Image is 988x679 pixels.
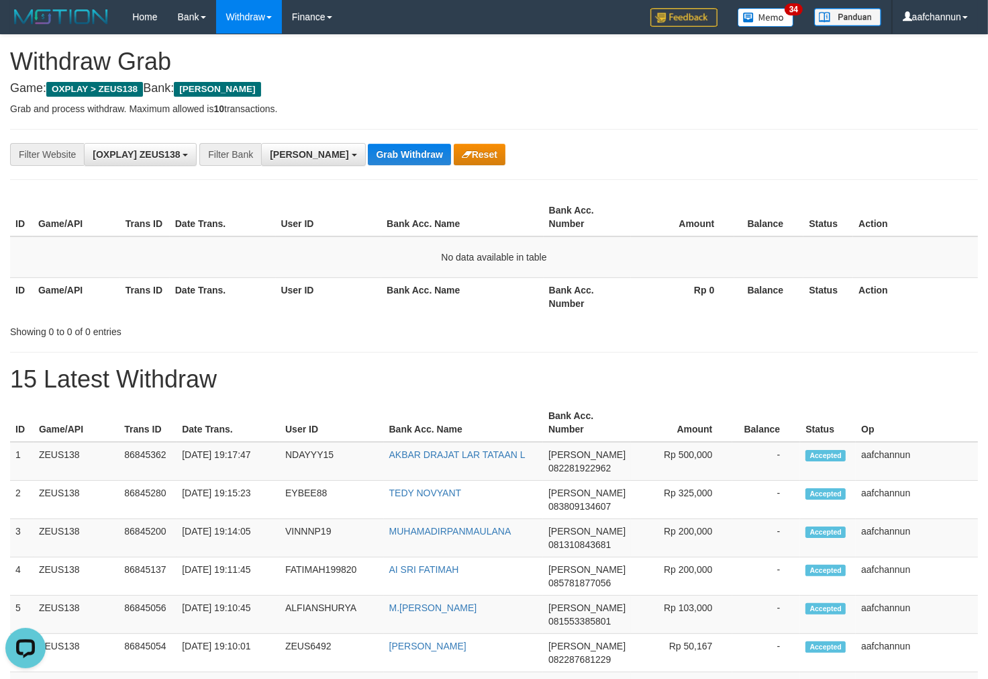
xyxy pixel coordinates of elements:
[10,7,112,27] img: MOTION_logo.png
[814,8,881,26] img: panduan.png
[177,634,280,672] td: [DATE] 19:10:01
[803,277,853,316] th: Status
[803,198,853,236] th: Status
[856,481,978,519] td: aafchannun
[548,654,611,665] span: Copy 082287681229 to clipboard
[548,526,626,537] span: [PERSON_NAME]
[548,501,611,512] span: Copy 083809134607 to clipboard
[119,634,177,672] td: 86845054
[34,442,119,481] td: ZEUS138
[631,442,732,481] td: Rp 500,000
[732,596,800,634] td: -
[10,277,33,316] th: ID
[368,144,450,165] button: Grab Withdraw
[389,449,526,460] a: AKBAR DRAJAT LAR TATAAN L
[732,442,800,481] td: -
[389,641,466,651] a: [PERSON_NAME]
[213,103,224,114] strong: 10
[548,564,626,575] span: [PERSON_NAME]
[34,596,119,634] td: ZEUS138
[119,596,177,634] td: 86845056
[544,198,631,236] th: Bank Acc. Number
[10,366,978,393] h1: 15 Latest Withdraw
[276,198,382,236] th: User ID
[177,442,280,481] td: [DATE] 19:17:47
[84,143,197,166] button: [OXPLAY] ZEUS138
[280,481,384,519] td: EYBEE88
[10,320,401,338] div: Showing 0 to 0 of 0 entries
[119,442,177,481] td: 86845362
[856,596,978,634] td: aafchannun
[10,198,33,236] th: ID
[732,634,800,672] td: -
[119,519,177,557] td: 86845200
[734,277,803,316] th: Balance
[548,602,626,613] span: [PERSON_NAME]
[34,519,119,557] td: ZEUS138
[631,277,735,316] th: Rp 0
[34,634,119,672] td: ZEUS138
[177,481,280,519] td: [DATE] 19:15:23
[805,565,846,576] span: Accepted
[177,404,280,442] th: Date Trans.
[119,404,177,442] th: Trans ID
[280,519,384,557] td: VINNNP19
[261,143,365,166] button: [PERSON_NAME]
[454,144,505,165] button: Reset
[280,557,384,596] td: FATIMAH199820
[631,198,735,236] th: Amount
[33,198,120,236] th: Game/API
[174,82,260,97] span: [PERSON_NAME]
[548,463,611,473] span: Copy 082281922962 to clipboard
[732,557,800,596] td: -
[856,442,978,481] td: aafchannun
[170,277,276,316] th: Date Trans.
[800,404,856,442] th: Status
[631,634,732,672] td: Rp 50,167
[170,198,276,236] th: Date Trans.
[10,102,978,116] p: Grab and process withdraw. Maximum allowed is transactions.
[199,143,261,166] div: Filter Bank
[738,8,794,27] img: Button%20Memo.svg
[548,449,626,460] span: [PERSON_NAME]
[853,198,978,236] th: Action
[650,8,718,27] img: Feedback.jpg
[856,519,978,557] td: aafchannun
[34,481,119,519] td: ZEUS138
[548,539,611,550] span: Copy 081310843681 to clipboard
[853,277,978,316] th: Action
[280,404,384,442] th: User ID
[389,488,462,498] a: TEDY NOVYANT
[120,198,170,236] th: Trans ID
[548,578,611,588] span: Copy 085781877056 to clipboard
[10,442,34,481] td: 1
[548,641,626,651] span: [PERSON_NAME]
[805,527,846,538] span: Accepted
[33,277,120,316] th: Game/API
[10,481,34,519] td: 2
[805,641,846,653] span: Accepted
[119,557,177,596] td: 86845137
[381,277,543,316] th: Bank Acc. Name
[46,82,143,97] span: OXPLAY > ZEUS138
[10,236,978,278] td: No data available in table
[631,557,732,596] td: Rp 200,000
[93,149,180,160] span: [OXPLAY] ZEUS138
[280,596,384,634] td: ALFIANSHURYA
[543,404,631,442] th: Bank Acc. Number
[785,3,803,15] span: 34
[10,557,34,596] td: 4
[389,602,477,613] a: M.[PERSON_NAME]
[805,603,846,615] span: Accepted
[734,198,803,236] th: Balance
[544,277,631,316] th: Bank Acc. Number
[177,519,280,557] td: [DATE] 19:14:05
[34,557,119,596] td: ZEUS138
[177,557,280,596] td: [DATE] 19:11:45
[177,596,280,634] td: [DATE] 19:10:45
[631,519,732,557] td: Rp 200,000
[548,616,611,627] span: Copy 081553385801 to clipboard
[34,404,119,442] th: Game/API
[10,596,34,634] td: 5
[389,526,511,537] a: MUHAMADIRPANMAULANA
